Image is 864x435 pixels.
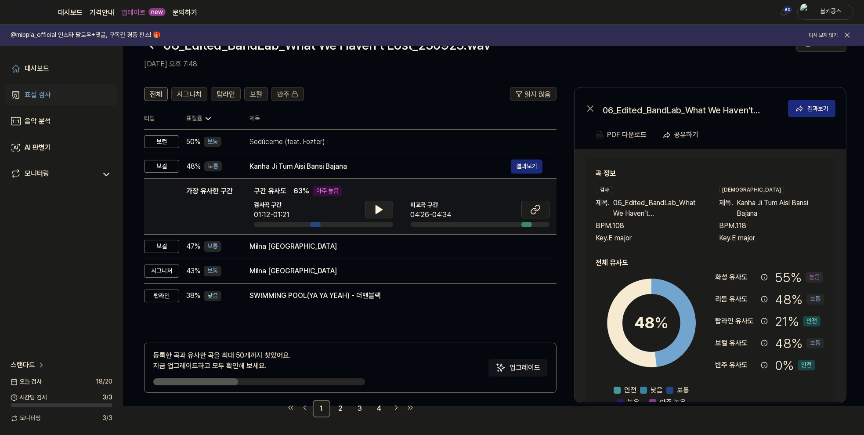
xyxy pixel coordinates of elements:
[524,89,551,100] span: 읽지 않음
[173,7,197,18] a: 문의하기
[775,334,824,352] div: 48 %
[25,63,49,74] div: 대시보드
[144,135,179,149] div: 보컬
[25,168,49,181] div: 모니터링
[607,129,647,141] div: PDF 다운로드
[659,126,705,144] button: 공유하기
[5,137,118,158] a: AI 판별기
[313,186,342,196] div: 아주 높음
[313,400,330,417] a: 1
[806,294,824,304] div: 보통
[254,186,286,196] span: 구간 유사도
[144,87,168,101] button: 전체
[624,385,636,395] span: 안전
[11,168,97,181] a: 모니터링
[390,402,402,414] a: Go to next page
[11,360,46,370] a: 스탠다드
[11,360,35,370] span: 스탠다드
[596,233,701,243] div: Key. E major
[244,87,268,101] button: 보컬
[277,89,289,100] span: 반주
[719,186,784,194] div: [DEMOGRAPHIC_DATA]
[788,100,835,117] button: 결과보기
[775,268,823,286] div: 55 %
[293,186,309,196] span: 63 %
[775,312,821,330] div: 21 %
[5,111,118,132] a: 음악 분석
[285,402,297,414] a: Go to first page
[249,108,557,129] th: 제목
[674,129,698,141] div: 공유하기
[249,161,511,172] div: Kanha Ji Tum Aisi Bansi Bajana
[715,272,757,283] div: 화성 유사도
[177,89,202,100] span: 시그니처
[800,4,811,21] img: profile
[249,241,542,252] div: Milna [GEOGRAPHIC_DATA]
[594,126,648,144] button: PDF 다운로드
[715,316,757,326] div: 탑라인 유사도
[58,7,83,18] a: 대시보드
[250,89,262,100] span: 보컬
[677,385,689,395] span: 보통
[775,290,824,308] div: 48 %
[271,87,304,101] button: 반주
[488,359,547,377] button: 업그레이드
[25,142,51,153] div: AI 판별기
[171,87,207,101] button: 시그니처
[102,414,112,423] span: 3 / 3
[596,168,825,179] h2: 곡 정보
[813,7,848,17] div: 붐키콩스
[217,89,235,100] span: 탑라인
[204,291,221,301] div: 낮음
[719,198,733,219] span: 제목 .
[144,265,179,278] div: 시그니처
[596,221,701,231] div: BPM. 108
[596,198,610,219] span: 제목 .
[204,241,221,252] div: 보통
[204,137,221,147] div: 보통
[254,201,289,210] span: 검사곡 구간
[807,104,828,113] div: 결과보기
[90,7,114,18] button: 가격안내
[254,210,289,220] div: 01:12-01:21
[715,338,757,348] div: 보컬 유사도
[511,159,542,174] a: 결과보기
[144,240,179,253] div: 보컬
[803,316,821,326] div: 안전
[783,6,792,13] div: 80
[603,103,778,114] div: 06_Edited_BandLab_What We Haven’t Lost_250925.wav
[351,400,369,417] a: 3
[211,87,241,101] button: 탑라인
[249,290,542,301] div: SWIMMING POOL(YA YA YEAH) - 더맨블랙
[411,201,452,210] span: 비교곡 구간
[25,90,51,100] div: 표절 검사
[148,8,166,17] div: new
[332,400,350,417] a: 2
[806,272,823,283] div: 높음
[96,377,112,386] span: 18 / 20
[719,221,825,231] div: BPM. 118
[495,362,506,373] img: Sparkles
[11,31,160,40] h1: @mippia_official 인스타 팔로우+댓글, 구독권 경품 찬스! 🎁
[150,89,162,100] span: 전체
[510,87,557,101] button: 읽지 않음
[777,5,791,19] button: 알림80
[121,7,146,18] a: 업데이트
[186,241,200,252] span: 47 %
[596,131,604,139] img: PDF Download
[186,137,200,147] span: 50 %
[249,266,542,276] div: Milna [GEOGRAPHIC_DATA]
[798,360,815,370] div: 안전
[715,294,757,304] div: 리듬 유사도
[186,114,235,123] div: 표절률
[737,198,825,219] span: Kanha Ji Tum Aisi Bansi Bajana
[775,356,815,374] div: 0 %
[806,338,824,348] div: 보통
[11,377,42,386] span: 오늘 검사
[651,385,663,395] span: 낮음
[186,161,201,172] span: 48 %
[488,366,547,375] a: Sparkles업그레이드
[654,313,669,332] span: %
[144,59,796,69] h2: [DATE] 오후 7:48
[144,290,179,303] div: 탑라인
